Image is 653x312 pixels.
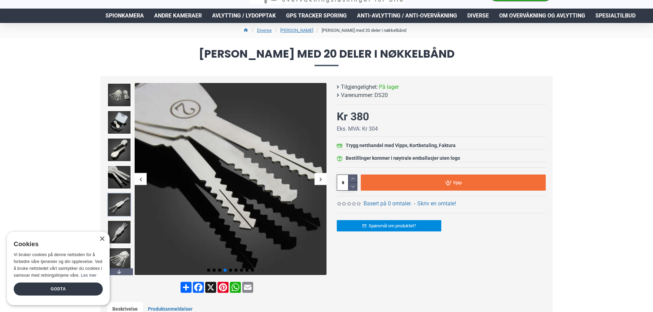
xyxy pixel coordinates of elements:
span: Diverse [467,12,489,20]
div: Kr 380 [337,108,369,125]
span: Kjøp [453,180,462,185]
div: Godta [14,283,103,296]
a: WhatsApp [229,282,242,293]
span: Go to slide 9 [251,269,254,272]
b: Tilgjengelighet: [341,83,378,91]
a: Email [242,282,254,293]
b: - [414,200,415,207]
span: [PERSON_NAME] med 20 deler i nøkkelbånd [100,48,553,66]
a: Andre kameraer [149,9,207,23]
img: Dirkesett med 20 deler i nøkkelbånd - SpyGadgets.no [107,83,131,107]
span: Anti-avlytting / Anti-overvåkning [357,12,457,20]
a: Om overvåkning og avlytting [494,9,590,23]
a: Spionkamera [100,9,149,23]
span: Spesialtilbud [595,12,636,20]
img: Dirkesett med 20 deler i nøkkelbånd - SpyGadgets.no [107,165,131,189]
img: Dirkesett med 20 deler i nøkkelbånd - SpyGadgets.no [135,83,326,275]
span: Go to slide 8 [246,269,248,272]
a: Skriv en omtale! [417,200,456,208]
span: Spionkamera [106,12,144,20]
div: Previous slide [135,173,147,185]
a: Avlytting / Lydopptak [207,9,281,23]
a: Les mer, opens a new window [81,273,96,278]
a: GPS Tracker Sporing [281,9,352,23]
span: Go to slide 7 [240,269,243,272]
span: Om overvåkning og avlytting [499,12,585,20]
span: Go to slide 3 [218,269,221,272]
a: Anti-avlytting / Anti-overvåkning [352,9,462,23]
div: Trygg netthandel med Vipps, Kortbetaling, Faktura [346,142,456,149]
a: Basert på 0 omtaler. [364,200,412,208]
a: Diverse [462,9,494,23]
span: På lager [379,83,399,91]
span: Avlytting / Lydopptak [212,12,276,20]
span: DS20 [374,91,388,99]
span: Go to slide 4 [224,269,226,272]
span: Go to slide 2 [213,269,215,272]
b: Varenummer: [341,91,373,99]
span: Vi bruker cookies på denne nettsiden for å forbedre våre tjenester og din opplevelse. Ved å bruke... [14,252,102,277]
div: Next slide [315,173,326,185]
a: [PERSON_NAME] [280,27,313,34]
span: GPS Tracker Sporing [286,12,347,20]
span: Andre kameraer [154,12,202,20]
div: Cookies [14,237,98,252]
a: Share [180,282,192,293]
a: Spesialtilbud [590,9,641,23]
span: Go to slide 1 [207,269,210,272]
span: Go to slide 6 [235,269,237,272]
a: Diverse [257,27,272,34]
div: Next slide [106,268,133,275]
img: Dirkesett med 20 deler i nøkkelbånd - SpyGadgets.no [107,110,131,134]
img: Dirkesett med 20 deler i nøkkelbånd - SpyGadgets.no [107,193,131,217]
a: Facebook [192,282,205,293]
div: Close [99,237,104,242]
span: Go to slide 5 [229,269,232,272]
a: Spørsmål om produktet? [337,220,441,231]
img: Dirkesett med 20 deler i nøkkelbånd - SpyGadgets.no [107,248,131,272]
a: Pinterest [217,282,229,293]
img: Dirkesett med 20 deler i nøkkelbånd - SpyGadgets.no [107,220,131,244]
img: Dirkesett med 20 deler i nøkkelbånd - SpyGadgets.no [107,138,131,162]
a: X [205,282,217,293]
div: Bestillinger kommer i nøytrale emballasjer uten logo [346,155,460,162]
